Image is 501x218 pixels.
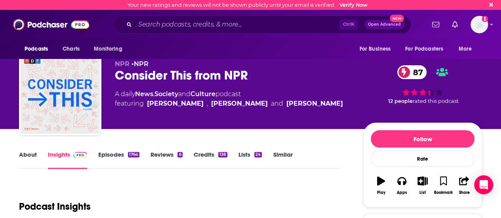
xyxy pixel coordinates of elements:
[271,99,283,108] span: and
[150,151,182,169] a: Reviews6
[115,89,343,108] div: A daily podcast
[397,190,407,195] div: Apps
[190,90,215,98] a: Culture
[391,171,412,200] button: Apps
[273,151,292,169] a: Similar
[147,99,204,108] a: Scott Detrow
[13,17,89,32] img: Podchaser - Follow, Share and Rate Podcasts
[354,42,400,57] button: open menu
[474,175,493,194] div: Open Intercom Messenger
[339,2,368,8] a: Verify Now
[471,16,488,33] img: User Profile
[429,18,442,31] a: Show notifications dropdown
[371,130,474,148] button: Follow
[21,55,100,134] img: Consider This from NPR
[178,90,190,98] span: and
[207,99,208,108] span: ,
[405,65,427,79] span: 87
[413,98,459,104] span: rated this podcast
[454,171,474,200] button: Share
[371,151,474,167] div: Rate
[19,151,37,169] a: About
[135,18,339,31] input: Search podcasts, credits, & more...
[377,190,385,195] div: Play
[134,60,149,68] a: NPR
[154,90,178,98] a: Society
[419,190,426,195] div: List
[482,16,488,22] svg: Email not verified
[211,99,268,108] div: [PERSON_NAME]
[286,99,343,108] div: [PERSON_NAME]
[388,98,413,104] span: 12 people
[94,44,122,55] span: Monitoring
[73,152,87,158] img: Podchaser Pro
[135,90,153,98] a: News
[19,42,58,57] button: open menu
[359,44,391,55] span: For Business
[471,16,488,33] span: Logged in as celadonmarketing
[405,44,443,55] span: For Podcasters
[63,44,80,55] span: Charts
[153,90,154,98] span: ,
[371,171,391,200] button: Play
[364,20,404,29] button: Open AdvancedNew
[412,171,433,200] button: List
[113,15,411,34] div: Search podcasts, credits, & more...
[434,190,453,195] div: Bookmark
[368,23,401,27] span: Open Advanced
[390,15,404,22] span: New
[88,42,132,57] button: open menu
[459,190,469,195] div: Share
[19,201,91,212] h1: Podcast Insights
[115,99,343,108] span: featuring
[400,42,455,57] button: open menu
[471,16,488,33] button: Show profile menu
[397,65,427,79] a: 87
[128,152,139,157] div: 1764
[194,151,227,169] a: Credits138
[238,151,262,169] a: Lists24
[57,42,84,57] a: Charts
[453,42,482,57] button: open menu
[128,2,368,8] div: Your new ratings and reviews will not be shown publicly until your email is verified.
[25,44,48,55] span: Podcasts
[449,18,461,31] a: Show notifications dropdown
[433,171,453,200] button: Bookmark
[98,151,139,169] a: Episodes1764
[363,60,482,109] div: 87 12 peoplerated this podcast
[254,152,262,157] div: 24
[131,60,149,68] span: •
[218,152,227,157] div: 138
[177,152,182,157] div: 6
[339,19,358,30] span: Ctrl K
[459,44,472,55] span: More
[48,151,87,169] a: InsightsPodchaser Pro
[115,60,130,68] span: NPR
